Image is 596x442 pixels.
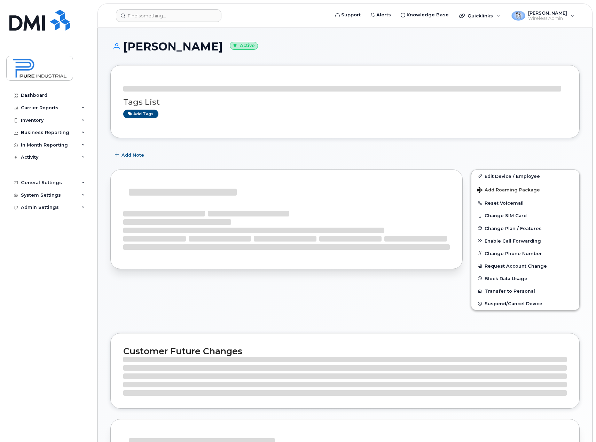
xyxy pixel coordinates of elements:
[485,238,541,243] span: Enable Call Forwarding
[471,297,579,310] button: Suspend/Cancel Device
[123,346,567,356] h2: Customer Future Changes
[471,209,579,222] button: Change SIM Card
[121,152,144,158] span: Add Note
[477,187,540,194] span: Add Roaming Package
[471,222,579,235] button: Change Plan / Features
[123,98,567,106] h3: Tags List
[485,301,542,306] span: Suspend/Cancel Device
[485,226,542,231] span: Change Plan / Features
[471,285,579,297] button: Transfer to Personal
[471,235,579,247] button: Enable Call Forwarding
[110,40,580,53] h1: [PERSON_NAME]
[471,247,579,260] button: Change Phone Number
[471,170,579,182] a: Edit Device / Employee
[471,197,579,209] button: Reset Voicemail
[471,272,579,285] button: Block Data Usage
[123,110,158,118] a: Add tags
[110,149,150,161] button: Add Note
[471,260,579,272] button: Request Account Change
[471,182,579,197] button: Add Roaming Package
[230,42,258,50] small: Active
